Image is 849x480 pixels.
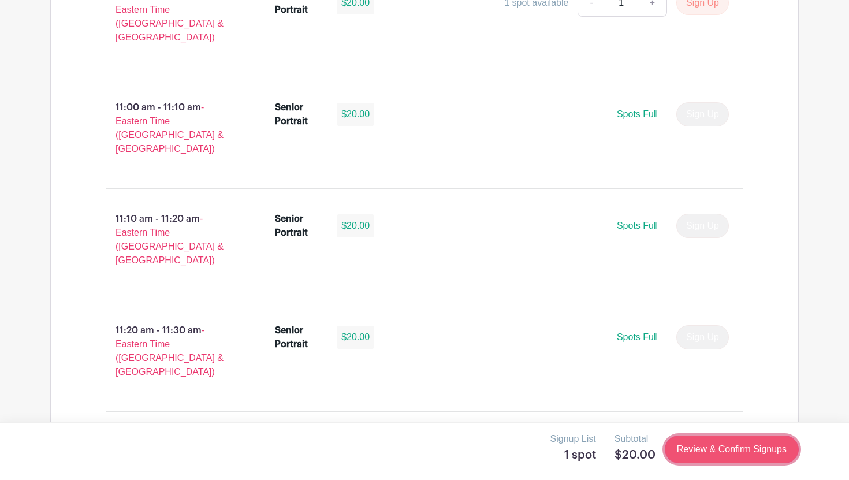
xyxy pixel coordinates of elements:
p: Subtotal [615,432,656,446]
p: 11:20 am - 11:30 am [88,319,256,384]
div: Senior Portrait [275,101,323,128]
div: Senior Portrait [275,323,323,351]
h5: $20.00 [615,448,656,462]
span: Spots Full [617,221,658,230]
span: - Eastern Time ([GEOGRAPHIC_DATA] & [GEOGRAPHIC_DATA]) [116,325,224,377]
p: Signup List [550,432,596,446]
span: - Eastern Time ([GEOGRAPHIC_DATA] & [GEOGRAPHIC_DATA]) [116,102,224,154]
span: Spots Full [617,109,658,119]
div: $20.00 [337,214,374,237]
div: $20.00 [337,103,374,126]
span: Spots Full [617,332,658,342]
p: 11:10 am - 11:20 am [88,207,256,272]
h5: 1 spot [550,448,596,462]
p: 11:00 am - 11:10 am [88,96,256,161]
span: - Eastern Time ([GEOGRAPHIC_DATA] & [GEOGRAPHIC_DATA]) [116,214,224,265]
div: Senior Portrait [275,212,323,240]
a: Review & Confirm Signups [665,436,799,463]
div: $20.00 [337,326,374,349]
